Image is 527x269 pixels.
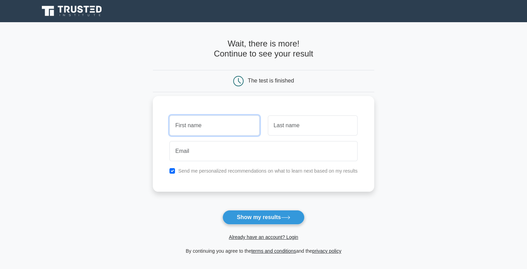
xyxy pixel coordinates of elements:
input: Email [169,141,358,161]
a: terms and conditions [251,248,296,254]
input: Last name [268,115,358,136]
a: Already have an account? Login [229,234,298,240]
div: By continuing you agree to the and the [149,247,378,255]
div: The test is finished [248,78,294,84]
input: First name [169,115,259,136]
h4: Wait, there is more! Continue to see your result [153,39,374,59]
label: Send me personalized recommendations on what to learn next based on my results [178,168,358,174]
button: Show my results [222,210,304,225]
a: privacy policy [312,248,341,254]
